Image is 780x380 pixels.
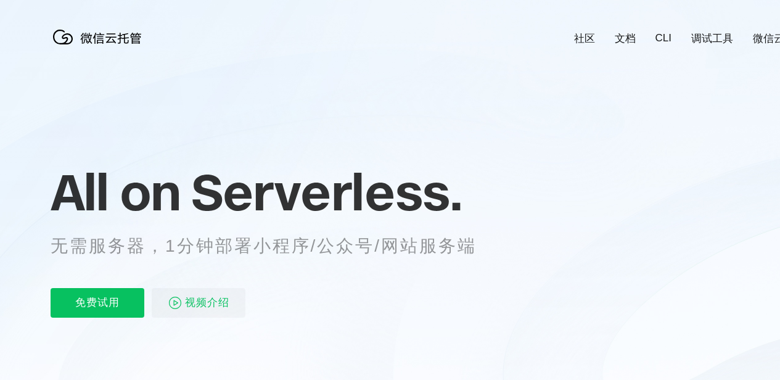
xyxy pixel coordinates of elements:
span: Serverless. [191,161,462,223]
a: 调试工具 [691,31,733,46]
p: 免费试用 [51,288,144,318]
span: All on [51,161,179,223]
a: CLI [655,32,671,44]
p: 无需服务器，1分钟部署小程序/公众号/网站服务端 [51,234,499,258]
a: 文档 [615,31,636,46]
a: 社区 [574,31,595,46]
img: 微信云托管 [51,25,149,49]
span: 视频介绍 [185,288,229,318]
img: video_play.svg [168,295,183,310]
a: 微信云托管 [51,41,149,51]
